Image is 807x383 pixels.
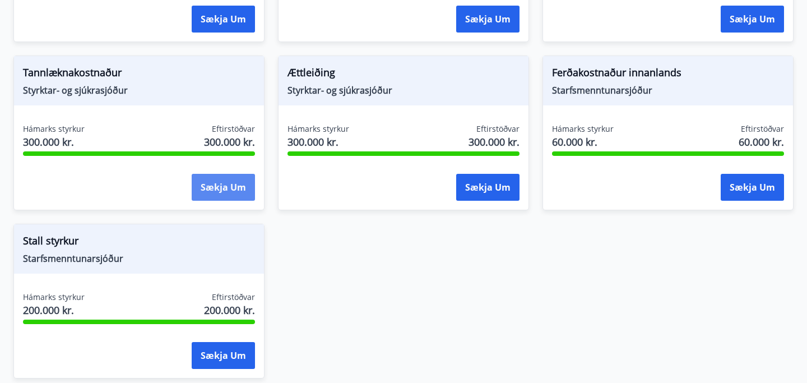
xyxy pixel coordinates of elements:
button: Sækja um [721,6,784,33]
button: Sækja um [721,174,784,201]
span: Stall styrkur [23,233,255,252]
span: 200.000 kr. [204,303,255,317]
span: 60.000 kr. [739,135,784,149]
span: Hámarks styrkur [23,292,85,303]
span: 60.000 kr. [552,135,614,149]
button: Sækja um [456,174,520,201]
button: Sækja um [456,6,520,33]
span: Eftirstöðvar [212,292,255,303]
span: 300.000 kr. [204,135,255,149]
span: Hámarks styrkur [287,123,349,135]
span: 300.000 kr. [287,135,349,149]
span: Eftirstöðvar [741,123,784,135]
button: Sækja um [192,6,255,33]
span: 300.000 kr. [23,135,85,149]
span: Tannlæknakostnaður [23,65,255,84]
span: Hámarks styrkur [23,123,85,135]
span: Starfsmenntunarsjóður [552,84,784,96]
button: Sækja um [192,342,255,369]
span: 200.000 kr. [23,303,85,317]
span: Ættleiðing [287,65,520,84]
span: Ferðakostnaður innanlands [552,65,784,84]
span: Styrktar- og sjúkrasjóður [23,84,255,96]
span: Eftirstöðvar [212,123,255,135]
span: Styrktar- og sjúkrasjóður [287,84,520,96]
span: Hámarks styrkur [552,123,614,135]
span: 300.000 kr. [469,135,520,149]
span: Eftirstöðvar [476,123,520,135]
button: Sækja um [192,174,255,201]
span: Starfsmenntunarsjóður [23,252,255,265]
